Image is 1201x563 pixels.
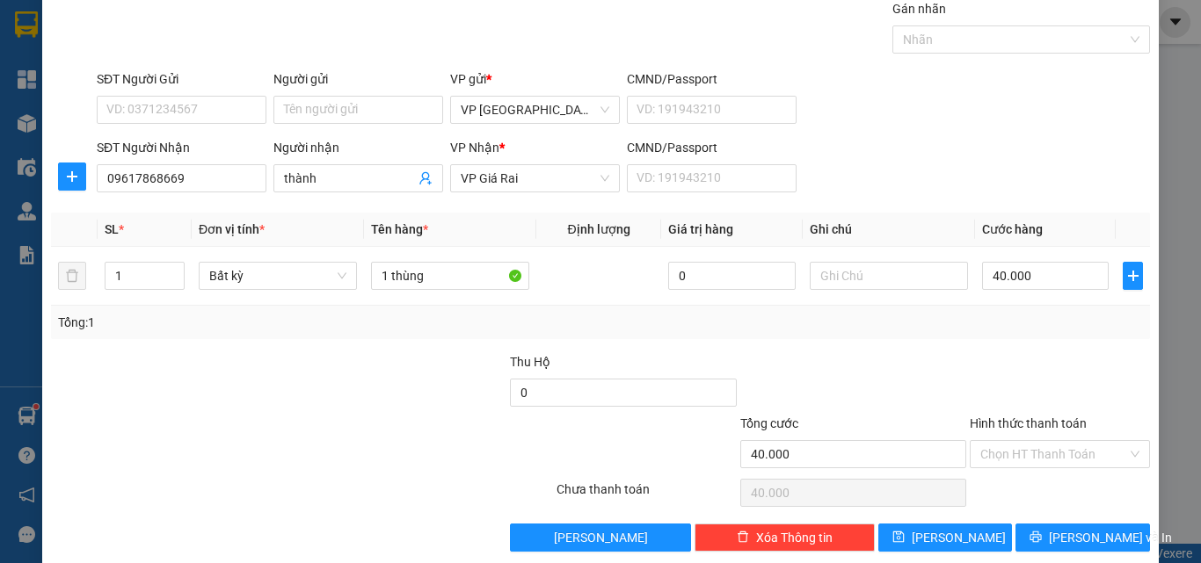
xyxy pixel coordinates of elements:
div: VP gửi [450,69,620,89]
div: SĐT Người Nhận [97,138,266,157]
span: VP Sài Gòn [461,97,609,123]
input: 0 [668,262,795,290]
button: deleteXóa Thông tin [695,523,875,552]
div: Tổng: 1 [58,313,465,332]
button: plus [58,162,86,191]
span: plus [59,170,85,184]
div: Người gửi [273,69,443,89]
span: Xóa Thông tin [756,528,833,547]
div: SĐT Người Gửi [97,69,266,89]
span: printer [1030,531,1042,545]
button: save[PERSON_NAME] [878,523,1013,552]
th: Ghi chú [803,213,975,247]
input: Ghi Chú [810,262,968,290]
div: CMND/Passport [627,138,797,157]
span: Tên hàng [371,222,428,236]
span: Cước hàng [982,222,1043,236]
b: GỬI : VP [GEOGRAPHIC_DATA] [8,131,343,160]
span: VP Nhận [450,141,499,155]
span: plus [1124,269,1142,283]
span: SL [105,222,119,236]
button: printer[PERSON_NAME] và In [1015,523,1150,552]
div: Chưa thanh toán [555,480,739,510]
span: save [892,531,905,545]
span: [PERSON_NAME] [912,528,1006,547]
span: Giá trị hàng [668,222,733,236]
input: VD: Bàn, Ghế [371,262,529,290]
span: environment [101,42,115,56]
b: TRÍ NHÂN [101,11,190,33]
span: Tổng cước [740,416,798,430]
button: plus [1123,262,1143,290]
span: Đơn vị tính [199,222,265,236]
button: [PERSON_NAME] [510,523,690,552]
span: phone [101,86,115,100]
span: [PERSON_NAME] [554,528,648,547]
div: CMND/Passport [627,69,797,89]
span: [PERSON_NAME] và In [1049,528,1172,547]
span: user-add [419,171,433,185]
label: Gán nhãn [892,2,946,16]
li: 0983 44 7777 [8,83,335,105]
span: Bất kỳ [209,263,346,289]
span: VP Giá Rai [461,165,609,191]
span: Định lượng [567,222,630,236]
label: Hình thức thanh toán [970,416,1087,430]
span: delete [737,531,749,545]
button: delete [58,262,86,290]
li: [STREET_ADDRESS][PERSON_NAME] [8,39,335,83]
span: Thu Hộ [510,355,550,369]
div: Người nhận [273,138,443,157]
